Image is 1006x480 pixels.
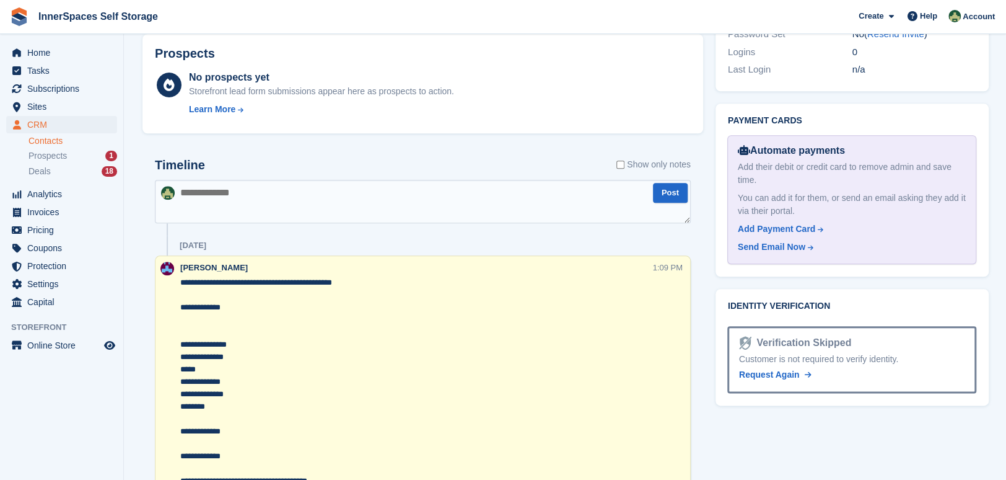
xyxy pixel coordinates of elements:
span: Help [920,10,937,22]
a: menu [6,116,117,133]
span: Deals [28,166,51,177]
span: Storefront [11,321,123,334]
a: menu [6,239,117,257]
span: Home [27,44,102,61]
a: Deals 18 [28,165,117,178]
a: menu [6,221,117,239]
div: n/a [852,63,977,77]
div: [DATE] [180,241,206,251]
a: menu [6,44,117,61]
a: Request Again [739,368,811,381]
img: Identity Verification Ready [739,336,751,350]
a: Contacts [28,135,117,147]
a: Prospects 1 [28,149,117,162]
span: Prospects [28,150,67,162]
div: Send Email Now [738,241,805,254]
label: Show only notes [616,158,691,171]
span: Request Again [739,370,800,380]
a: Add Payment Card [738,223,961,236]
a: Learn More [189,103,454,116]
a: menu [6,293,117,311]
span: Invoices [27,203,102,221]
div: 18 [102,166,117,177]
button: Post [653,183,688,203]
span: Capital [27,293,102,311]
img: stora-icon-8386f47178a22dfd0bd8f6a31ec36ba5ce8667c1dd55bd0f319d3a0aa187defe.svg [10,7,28,26]
div: Learn More [189,103,235,116]
a: menu [6,62,117,79]
img: Paul Allo [160,262,174,275]
div: Customer is not required to verify identity. [739,353,964,366]
span: Pricing [27,221,102,239]
div: Add Payment Card [738,223,815,236]
span: Sites [27,98,102,115]
a: InnerSpaces Self Storage [33,6,163,27]
div: Storefront lead form submissions appear here as prospects to action. [189,85,454,98]
div: 1:09 PM [652,262,682,273]
h2: Timeline [155,158,205,172]
div: Last Login [728,63,852,77]
a: menu [6,337,117,354]
span: [PERSON_NAME] [180,263,248,272]
div: 0 [852,45,977,60]
div: Automate payments [738,143,966,158]
span: Subscriptions [27,80,102,97]
div: Add their debit or credit card to remove admin and save time. [738,161,966,187]
img: Paula Amey [161,186,175,200]
span: Tasks [27,62,102,79]
span: Account [963,11,995,23]
a: menu [6,98,117,115]
span: Online Store [27,337,102,354]
div: Logins [728,45,852,60]
span: Coupons [27,239,102,257]
h2: Identity verification [728,301,976,311]
div: No [852,27,977,42]
span: Create [859,10,883,22]
a: Resend Invite [867,29,924,39]
h2: Prospects [155,47,215,61]
span: Analytics [27,185,102,203]
input: Show only notes [616,158,624,171]
a: menu [6,257,117,275]
a: menu [6,80,117,97]
div: No prospects yet [189,70,454,85]
a: menu [6,185,117,203]
a: Preview store [102,338,117,353]
div: You can add it for them, or send an email asking they add it via their portal. [738,192,966,218]
span: Protection [27,257,102,275]
span: Settings [27,275,102,293]
div: Password Set [728,27,852,42]
a: menu [6,275,117,293]
img: Paula Amey [948,10,961,22]
span: ( ) [864,29,927,39]
span: CRM [27,116,102,133]
div: Verification Skipped [751,336,851,350]
h2: Payment cards [728,116,976,126]
a: menu [6,203,117,221]
div: 1 [105,151,117,161]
